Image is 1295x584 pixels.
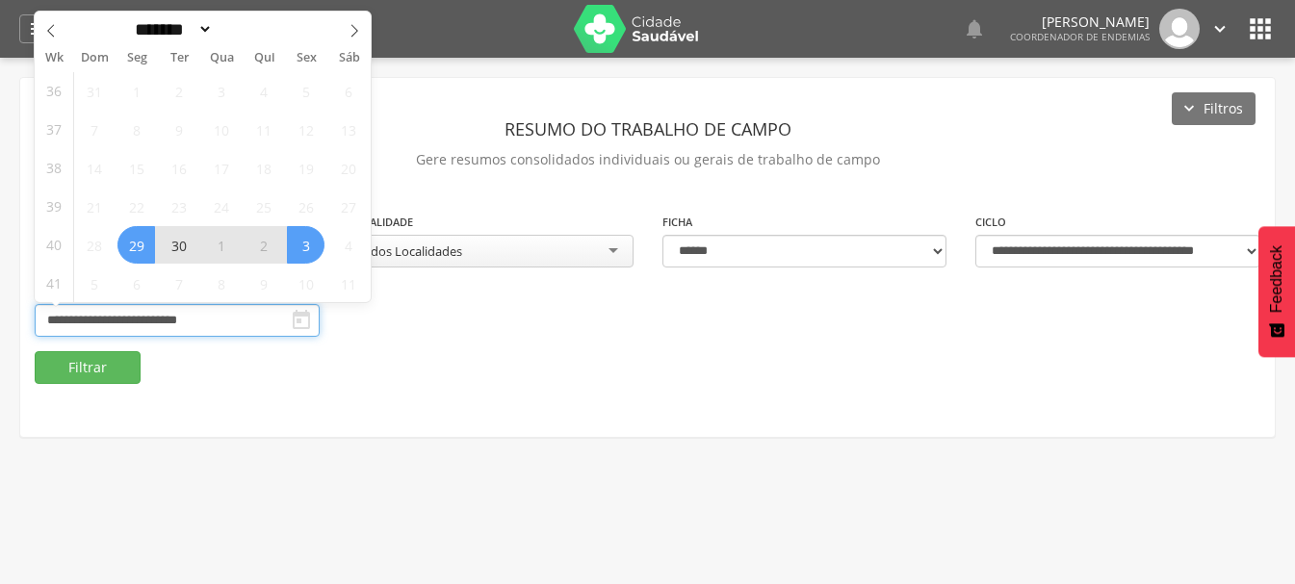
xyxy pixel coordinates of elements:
span: Setembro 10, 2025 [202,111,240,148]
a:  [963,9,986,49]
header: Resumo do Trabalho de Campo [35,112,1260,146]
a:  [19,14,60,43]
span: Outubro 7, 2025 [160,265,197,302]
span: Setembro 30, 2025 [160,226,197,264]
span: 39 [46,188,62,225]
span: Ter [158,52,200,64]
button: Filtrar [35,351,141,384]
div: Todos Localidades [356,242,462,260]
span: Wk [35,44,73,71]
span: Qui [244,52,286,64]
span: Seg [116,52,158,64]
span: Setembro 2, 2025 [160,72,197,110]
span: Setembro 5, 2025 [287,72,324,110]
span: Outubro 1, 2025 [202,226,240,264]
span: Setembro 13, 2025 [329,111,367,148]
span: Setembro 25, 2025 [245,188,282,225]
span: Coordenador de Endemias [1010,30,1150,43]
span: Setembro 8, 2025 [117,111,155,148]
span: Sáb [328,52,371,64]
span: Feedback [1268,245,1285,313]
i:  [290,309,313,332]
span: Setembro 29, 2025 [117,226,155,264]
span: Outubro 3, 2025 [287,226,324,264]
span: Setembro 22, 2025 [117,188,155,225]
span: 40 [46,226,62,264]
span: Setembro 6, 2025 [329,72,367,110]
span: Outubro 8, 2025 [202,265,240,302]
span: Setembro 15, 2025 [117,149,155,187]
span: Setembro 27, 2025 [329,188,367,225]
span: Setembro 24, 2025 [202,188,240,225]
span: Agosto 31, 2025 [75,72,113,110]
span: 37 [46,111,62,148]
input: Year [213,19,276,39]
p: [PERSON_NAME] [1010,15,1150,29]
span: Setembro 14, 2025 [75,149,113,187]
span: Outubro 10, 2025 [287,265,324,302]
span: Outubro 9, 2025 [245,265,282,302]
span: 41 [46,265,62,302]
span: Setembro 23, 2025 [160,188,197,225]
span: Dom [73,52,116,64]
span: Outubro 4, 2025 [329,226,367,264]
i:  [1245,13,1276,44]
span: Setembro 17, 2025 [202,149,240,187]
label: Ficha [662,215,692,230]
span: Setembro 26, 2025 [287,188,324,225]
span: Outubro 11, 2025 [329,265,367,302]
i:  [1209,18,1230,39]
span: Setembro 12, 2025 [287,111,324,148]
button: Filtros [1172,92,1256,125]
span: Sex [286,52,328,64]
select: Month [129,19,214,39]
span: Setembro 4, 2025 [245,72,282,110]
span: Setembro 7, 2025 [75,111,113,148]
span: Setembro 20, 2025 [329,149,367,187]
a:  [1209,9,1230,49]
span: Setembro 1, 2025 [117,72,155,110]
button: Feedback - Mostrar pesquisa [1258,226,1295,357]
span: Qua [200,52,243,64]
span: 38 [46,149,62,187]
span: Outubro 6, 2025 [117,265,155,302]
span: Setembro 18, 2025 [245,149,282,187]
label: Localidade [349,215,413,230]
label: Ciclo [975,215,1006,230]
span: Setembro 19, 2025 [287,149,324,187]
span: Outubro 2, 2025 [245,226,282,264]
p: Gere resumos consolidados individuais ou gerais de trabalho de campo [35,146,1260,173]
span: Setembro 9, 2025 [160,111,197,148]
i:  [963,17,986,40]
span: Setembro 11, 2025 [245,111,282,148]
span: Outubro 5, 2025 [75,265,113,302]
i:  [28,17,51,40]
span: Setembro 16, 2025 [160,149,197,187]
span: 36 [46,72,62,110]
span: Setembro 21, 2025 [75,188,113,225]
span: Setembro 28, 2025 [75,226,113,264]
span: Setembro 3, 2025 [202,72,240,110]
